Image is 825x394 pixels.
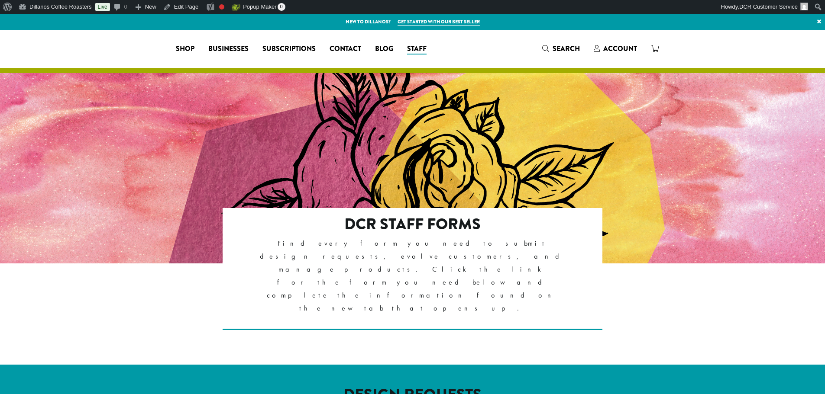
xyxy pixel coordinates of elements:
[375,44,393,54] span: Blog
[278,3,285,11] span: 0
[407,44,427,54] span: Staff
[219,4,224,10] div: Focus keyphrase not set
[208,44,249,54] span: Businesses
[176,44,194,54] span: Shop
[260,237,565,315] p: Find every form you need to submit design requests, evolve customers, and manage products. Click ...
[400,42,434,56] a: Staff
[813,14,825,29] a: ×
[95,3,110,11] a: Live
[553,44,580,54] span: Search
[330,44,361,54] span: Contact
[260,215,565,234] h2: DCR Staff Forms
[262,44,316,54] span: Subscriptions
[739,3,798,10] span: DCR Customer Service
[603,44,637,54] span: Account
[535,42,587,56] a: Search
[169,42,201,56] a: Shop
[398,18,480,26] a: Get started with our best seller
